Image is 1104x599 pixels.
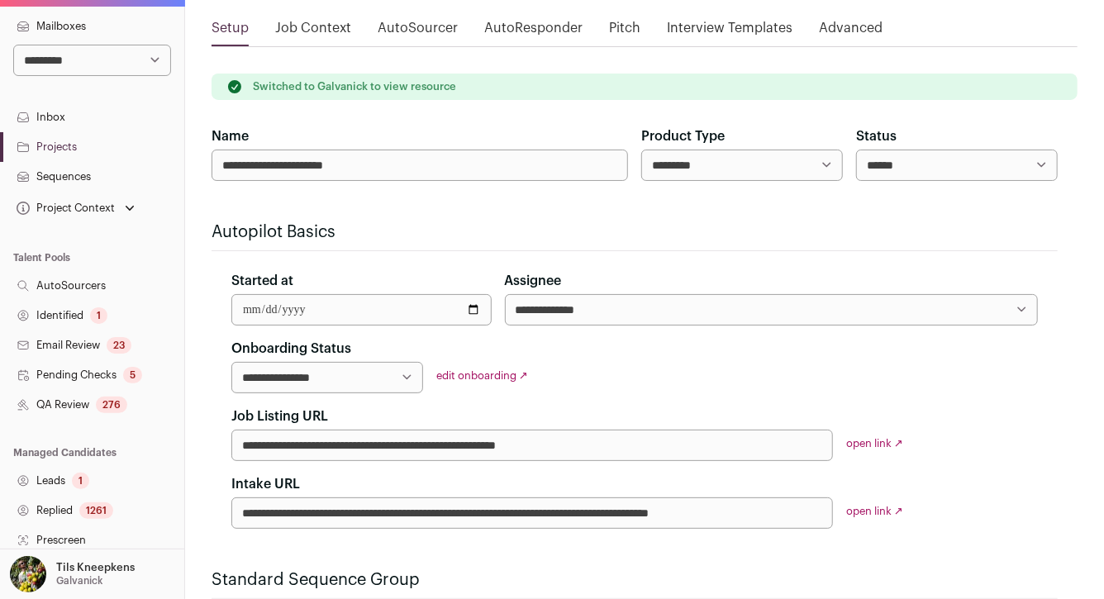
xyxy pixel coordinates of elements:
a: Advanced [819,18,883,45]
div: 1 [90,307,107,324]
div: 276 [96,397,127,413]
label: Product Type [641,126,725,146]
a: AutoSourcer [378,18,458,45]
a: Job Context [275,18,351,45]
label: Status [856,126,897,146]
p: Tils Kneepkens [56,561,135,574]
label: Job Listing URL [231,406,328,426]
label: Onboarding Status [231,339,351,359]
label: Assignee [505,271,562,291]
div: 23 [107,337,131,354]
a: edit onboarding ↗ [436,370,528,381]
h2: Autopilot Basics [212,221,1058,244]
a: Interview Templates [667,18,792,45]
button: Open dropdown [13,197,138,220]
label: Started at [231,271,293,291]
a: Setup [212,18,249,45]
div: 1 [72,473,89,489]
img: 6689865-medium_jpg [10,556,46,592]
label: Name [212,126,249,146]
button: Open dropdown [7,556,138,592]
h2: Standard Sequence Group [212,568,1058,592]
a: open link ↗ [846,506,903,516]
a: open link ↗ [846,438,903,449]
p: Switched to Galvanick to view resource [253,80,456,93]
div: 1261 [79,502,113,519]
p: Galvanick [56,574,102,587]
div: Project Context [13,202,115,215]
div: 5 [123,367,142,383]
label: Intake URL [231,474,300,494]
a: AutoResponder [484,18,583,45]
a: Pitch [609,18,640,45]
